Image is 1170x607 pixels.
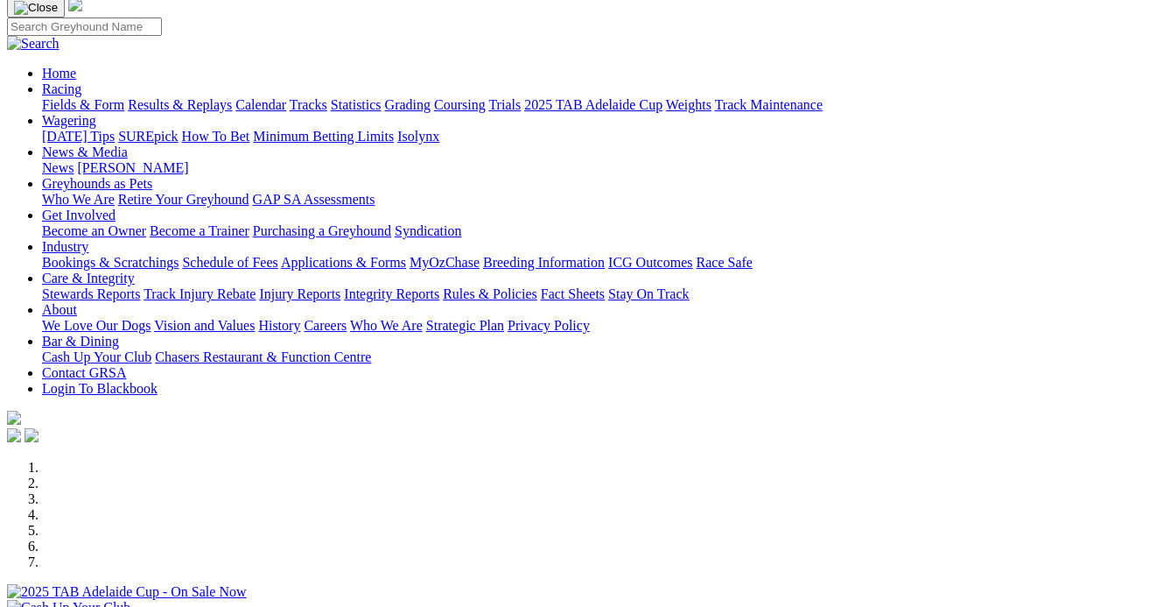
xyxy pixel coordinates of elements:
[128,97,232,112] a: Results & Replays
[290,97,327,112] a: Tracks
[182,255,277,270] a: Schedule of Fees
[42,286,140,301] a: Stewards Reports
[42,160,1163,176] div: News & Media
[42,318,151,333] a: We Love Our Dogs
[524,97,662,112] a: 2025 TAB Adelaide Cup
[42,239,88,254] a: Industry
[42,66,76,81] a: Home
[7,428,21,442] img: facebook.svg
[42,365,126,380] a: Contact GRSA
[42,129,1163,145] div: Wagering
[42,113,96,128] a: Wagering
[715,97,823,112] a: Track Maintenance
[253,192,375,207] a: GAP SA Assessments
[331,97,382,112] a: Statistics
[42,255,179,270] a: Bookings & Scratchings
[42,223,146,238] a: Become an Owner
[304,318,347,333] a: Careers
[281,255,406,270] a: Applications & Forms
[608,255,692,270] a: ICG Outcomes
[155,349,371,364] a: Chasers Restaurant & Function Centre
[42,208,116,222] a: Get Involved
[350,318,423,333] a: Who We Are
[118,192,249,207] a: Retire Your Greyhound
[253,129,394,144] a: Minimum Betting Limits
[42,97,124,112] a: Fields & Form
[258,318,300,333] a: History
[182,129,250,144] a: How To Bet
[42,271,135,286] a: Care & Integrity
[253,223,391,238] a: Purchasing a Greyhound
[259,286,340,301] a: Injury Reports
[7,411,21,425] img: logo-grsa-white.png
[42,81,81,96] a: Racing
[666,97,711,112] a: Weights
[42,176,152,191] a: Greyhounds as Pets
[434,97,486,112] a: Coursing
[154,318,255,333] a: Vision and Values
[118,129,178,144] a: SUREpick
[42,349,1163,365] div: Bar & Dining
[77,160,188,175] a: [PERSON_NAME]
[42,334,119,349] a: Bar & Dining
[42,160,74,175] a: News
[42,145,128,159] a: News & Media
[150,223,249,238] a: Become a Trainer
[144,286,256,301] a: Track Injury Rebate
[395,223,461,238] a: Syndication
[42,381,158,396] a: Login To Blackbook
[42,97,1163,113] div: Racing
[42,192,115,207] a: Who We Are
[42,349,151,364] a: Cash Up Your Club
[235,97,286,112] a: Calendar
[426,318,504,333] a: Strategic Plan
[443,286,537,301] a: Rules & Policies
[42,223,1163,239] div: Get Involved
[25,428,39,442] img: twitter.svg
[42,255,1163,271] div: Industry
[541,286,605,301] a: Fact Sheets
[410,255,480,270] a: MyOzChase
[696,255,752,270] a: Race Safe
[7,584,247,600] img: 2025 TAB Adelaide Cup - On Sale Now
[14,1,58,15] img: Close
[42,129,115,144] a: [DATE] Tips
[488,97,521,112] a: Trials
[7,36,60,52] img: Search
[385,97,431,112] a: Grading
[42,286,1163,302] div: Care & Integrity
[508,318,590,333] a: Privacy Policy
[42,318,1163,334] div: About
[7,18,162,36] input: Search
[397,129,439,144] a: Isolynx
[483,255,605,270] a: Breeding Information
[42,192,1163,208] div: Greyhounds as Pets
[344,286,439,301] a: Integrity Reports
[608,286,689,301] a: Stay On Track
[42,302,77,317] a: About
